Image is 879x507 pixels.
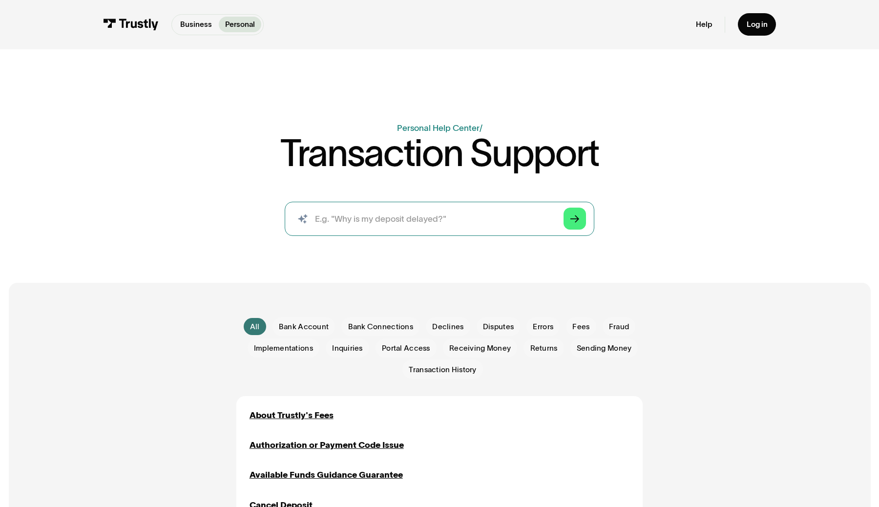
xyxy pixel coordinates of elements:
[382,343,430,354] span: Portal Access
[409,364,476,375] span: Transaction History
[449,343,511,354] span: Receiving Money
[530,343,558,354] span: Returns
[480,123,482,133] div: /
[280,134,599,172] h1: Transaction Support
[348,321,413,332] span: Bank Connections
[747,20,768,29] div: Log in
[483,321,514,332] span: Disputes
[397,123,480,133] a: Personal Help Center
[285,202,594,236] input: search
[609,321,629,332] span: Fraud
[250,468,403,481] a: Available Funds Guidance Guarantee
[254,343,313,354] span: Implementations
[285,202,594,236] form: Search
[180,19,212,30] p: Business
[332,343,362,354] span: Inquiries
[225,19,255,30] p: Personal
[577,343,632,354] span: Sending Money
[250,439,404,451] a: Authorization or Payment Code Issue
[279,321,329,332] span: Bank Account
[696,20,712,29] a: Help
[738,13,776,36] a: Log in
[174,17,218,32] a: Business
[250,409,334,422] a: About Trustly's Fees
[572,321,589,332] span: Fees
[533,321,553,332] span: Errors
[244,318,266,335] a: All
[250,321,260,332] div: All
[432,321,463,332] span: Declines
[219,17,261,32] a: Personal
[103,19,159,30] img: Trustly Logo
[236,317,642,379] form: Email Form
